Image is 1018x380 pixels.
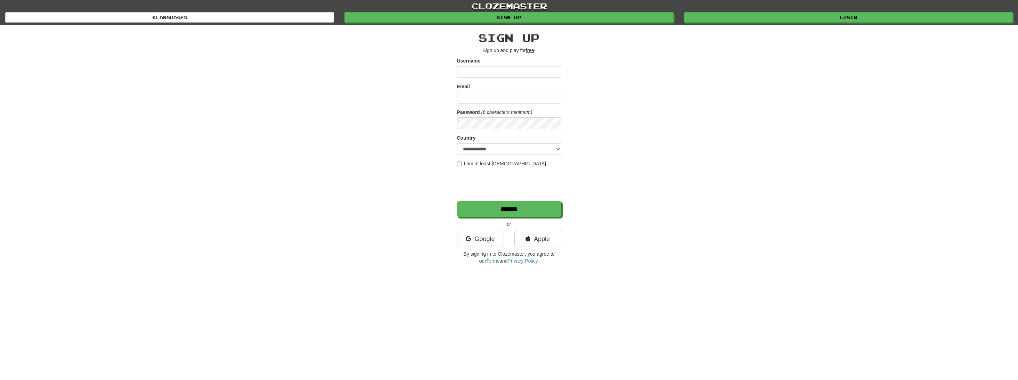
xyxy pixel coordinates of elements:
[457,231,504,247] a: Google
[457,57,481,64] label: Username
[486,258,499,264] a: Terms
[457,32,561,43] h2: Sign up
[507,258,537,264] a: Privacy Policy
[526,48,534,53] u: free
[514,231,561,247] a: Apple
[457,83,470,90] label: Email
[457,47,561,54] p: Sign up and play for !
[457,221,561,228] p: or
[457,134,476,141] label: Country
[481,109,532,115] em: (6 characters minimum)
[457,250,561,264] p: By signing in to Clozemaster, you agree to our and .
[457,162,462,166] input: I am at least [DEMOGRAPHIC_DATA]
[457,160,546,167] label: I am at least [DEMOGRAPHIC_DATA]
[5,12,334,23] a: Languages
[457,171,563,198] iframe: reCAPTCHA
[457,109,480,116] label: Password
[344,12,673,23] a: Sign up
[684,12,1013,23] a: Login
